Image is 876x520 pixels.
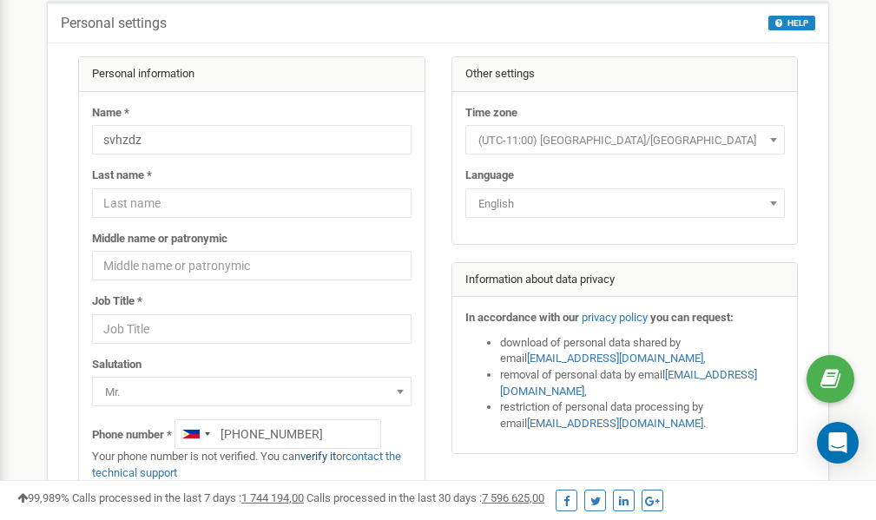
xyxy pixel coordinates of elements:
[465,311,579,324] strong: In accordance with our
[452,57,798,92] div: Other settings
[500,335,785,367] li: download of personal data shared by email ,
[500,368,757,398] a: [EMAIL_ADDRESS][DOMAIN_NAME]
[465,125,785,155] span: (UTC-11:00) Pacific/Midway
[61,16,167,31] h5: Personal settings
[92,377,412,406] span: Mr.
[500,367,785,399] li: removal of personal data by email ,
[471,192,779,216] span: English
[527,417,703,430] a: [EMAIL_ADDRESS][DOMAIN_NAME]
[175,420,215,448] div: Telephone country code
[92,450,401,479] a: contact the technical support
[175,419,381,449] input: +1-800-555-55-55
[817,422,859,464] div: Open Intercom Messenger
[465,105,517,122] label: Time zone
[17,491,69,504] span: 99,989%
[582,311,648,324] a: privacy policy
[482,491,544,504] u: 7 596 625,00
[500,399,785,431] li: restriction of personal data processing by email .
[92,188,412,218] input: Last name
[92,168,152,184] label: Last name *
[452,263,798,298] div: Information about data privacy
[92,357,142,373] label: Salutation
[241,491,304,504] u: 1 744 194,00
[72,491,304,504] span: Calls processed in the last 7 days :
[306,491,544,504] span: Calls processed in the last 30 days :
[92,314,412,344] input: Job Title
[92,449,412,481] p: Your phone number is not verified. You can or
[471,128,779,153] span: (UTC-11:00) Pacific/Midway
[465,188,785,218] span: English
[300,450,336,463] a: verify it
[527,352,703,365] a: [EMAIL_ADDRESS][DOMAIN_NAME]
[92,105,129,122] label: Name *
[98,380,405,405] span: Mr.
[92,427,172,444] label: Phone number *
[92,125,412,155] input: Name
[92,251,412,280] input: Middle name or patronymic
[92,231,227,247] label: Middle name or patronymic
[650,311,734,324] strong: you can request:
[92,293,142,310] label: Job Title *
[768,16,815,30] button: HELP
[79,57,425,92] div: Personal information
[465,168,514,184] label: Language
